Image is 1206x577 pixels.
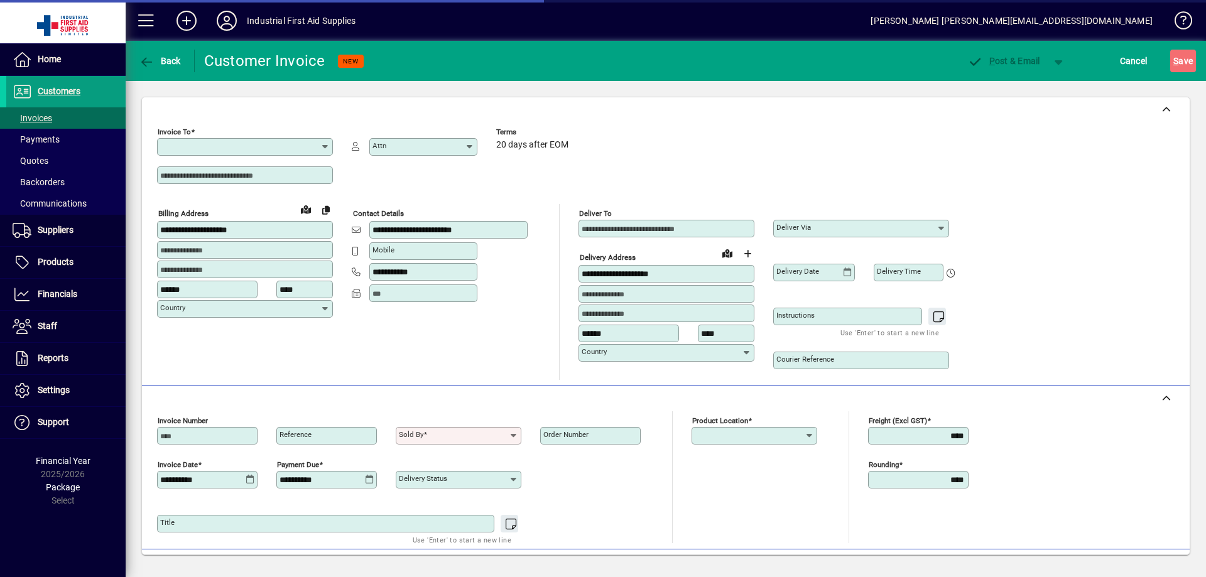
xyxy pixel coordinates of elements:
[692,416,748,425] mat-label: Product location
[967,56,1040,66] span: ost & Email
[126,50,195,72] app-page-header-button: Back
[38,86,80,96] span: Customers
[6,343,126,374] a: Reports
[38,353,68,363] span: Reports
[776,267,819,276] mat-label: Delivery date
[38,257,73,267] span: Products
[737,244,758,264] button: Choose address
[38,289,77,299] span: Financials
[399,474,447,483] mat-label: Delivery status
[158,416,208,425] mat-label: Invoice number
[871,11,1153,31] div: [PERSON_NAME] [PERSON_NAME][EMAIL_ADDRESS][DOMAIN_NAME]
[1173,51,1193,71] span: ave
[840,325,939,340] mat-hint: Use 'Enter' to start a new line
[296,199,316,219] a: View on map
[869,416,927,425] mat-label: Freight (excl GST)
[204,51,325,71] div: Customer Invoice
[1165,3,1190,43] a: Knowledge Base
[38,417,69,427] span: Support
[399,430,423,439] mat-label: Sold by
[1170,50,1196,72] button: Save
[776,223,811,232] mat-label: Deliver via
[136,50,184,72] button: Back
[343,57,359,65] span: NEW
[13,156,48,166] span: Quotes
[247,11,356,31] div: Industrial First Aid Supplies
[6,171,126,193] a: Backorders
[207,9,247,32] button: Profile
[6,44,126,75] a: Home
[38,54,61,64] span: Home
[46,482,80,492] span: Package
[139,56,181,66] span: Back
[6,279,126,310] a: Financials
[6,129,126,150] a: Payments
[36,456,90,466] span: Financial Year
[579,209,612,218] mat-label: Deliver To
[13,134,60,144] span: Payments
[13,113,52,123] span: Invoices
[158,127,191,136] mat-label: Invoice To
[1117,50,1151,72] button: Cancel
[961,50,1046,72] button: Post & Email
[280,430,312,439] mat-label: Reference
[6,375,126,406] a: Settings
[989,56,995,66] span: P
[38,225,73,235] span: Suppliers
[6,150,126,171] a: Quotes
[496,140,568,150] span: 20 days after EOM
[869,460,899,469] mat-label: Rounding
[413,532,511,547] mat-hint: Use 'Enter' to start a new line
[6,407,126,438] a: Support
[38,321,57,331] span: Staff
[776,355,834,364] mat-label: Courier Reference
[160,303,185,312] mat-label: Country
[160,518,175,527] mat-label: Title
[717,243,737,263] a: View on map
[6,193,126,214] a: Communications
[6,311,126,342] a: Staff
[1173,56,1178,66] span: S
[13,198,87,208] span: Communications
[372,141,386,150] mat-label: Attn
[158,460,198,469] mat-label: Invoice date
[6,247,126,278] a: Products
[38,385,70,395] span: Settings
[6,107,126,129] a: Invoices
[543,430,589,439] mat-label: Order number
[316,200,336,220] button: Copy to Delivery address
[372,245,394,254] mat-label: Mobile
[877,267,921,276] mat-label: Delivery time
[496,128,572,136] span: Terms
[13,177,65,187] span: Backorders
[277,460,319,469] mat-label: Payment due
[6,215,126,246] a: Suppliers
[776,311,815,320] mat-label: Instructions
[582,347,607,356] mat-label: Country
[1120,51,1148,71] span: Cancel
[166,9,207,32] button: Add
